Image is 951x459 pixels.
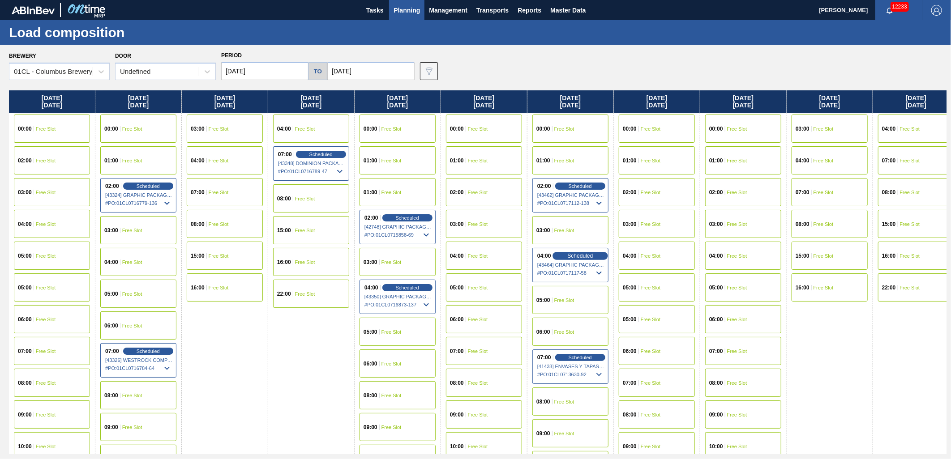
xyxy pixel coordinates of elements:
span: 03:00 [18,190,32,195]
span: # PO : 01CL0717117-58 [537,268,604,278]
span: Free Slot [381,361,402,366]
span: Scheduled [396,285,419,290]
span: Free Slot [468,317,488,322]
span: 22:00 [277,291,291,297]
span: Free Slot [641,444,661,449]
span: # PO : 01CL0716779-136 [105,198,172,208]
span: Free Slot [641,190,661,195]
span: Free Slot [468,253,488,259]
span: Free Slot [814,126,834,132]
h1: Load composition [9,27,168,38]
span: 16:00 [277,259,291,265]
button: Notifications [875,4,904,17]
span: [41433] ENVASES Y TAPAS MODELO S A DE - 0008257397 [537,364,604,369]
span: 04:00 [882,126,896,132]
span: Free Slot [36,221,56,227]
div: [DATE] [DATE] [355,90,441,113]
span: Free Slot [554,158,574,163]
span: [42748] GRAPHIC PACKAGING INTERNATIONA - 0008221069 [364,224,432,229]
span: 02:00 [450,190,464,195]
span: 10:00 [18,444,32,449]
span: 06:00 [623,348,637,354]
span: Free Slot [900,126,920,132]
span: Management [429,5,467,16]
span: Transports [476,5,509,16]
span: Free Slot [122,228,142,233]
span: 04:00 [537,253,551,259]
span: 01:00 [364,158,377,163]
span: Free Slot [641,285,661,290]
span: 07:00 [278,152,292,157]
span: Free Slot [727,158,747,163]
span: Free Slot [209,253,229,259]
span: Free Slot [814,158,834,163]
span: Free Slot [554,297,574,303]
span: 01:00 [104,158,118,163]
span: 03:00 [450,221,464,227]
span: 01:00 [364,190,377,195]
span: 01:00 [450,158,464,163]
span: Free Slot [641,412,661,417]
span: 02:00 [18,158,32,163]
span: Free Slot [122,393,142,398]
span: 15:00 [277,228,291,233]
span: Free Slot [900,190,920,195]
span: # PO : 01CL0716789-47 [278,166,345,177]
span: Free Slot [468,126,488,132]
span: 02:00 [105,183,119,189]
span: Free Slot [36,380,56,386]
div: [DATE] [DATE] [527,90,613,113]
span: Scheduled [569,355,592,360]
span: 04:00 [364,285,378,290]
span: 07:00 [882,158,896,163]
span: 05:00 [364,329,377,335]
span: Free Slot [554,126,574,132]
span: 03:00 [623,221,637,227]
span: 09:00 [709,412,723,417]
span: Free Slot [727,253,747,259]
span: 03:00 [364,259,377,265]
span: [43326] WESTROCK COMPANY - FOLDING CAR - 0008219776 [105,357,172,363]
span: Free Slot [900,158,920,163]
label: Brewery [9,53,36,59]
span: Free Slot [295,228,315,233]
div: [DATE] [DATE] [95,90,181,113]
span: 08:00 [191,221,205,227]
span: Scheduled [137,183,160,189]
span: 08:00 [709,380,723,386]
span: 01:00 [536,158,550,163]
span: 06:00 [536,329,550,335]
span: 08:00 [277,196,291,201]
span: Free Slot [122,323,142,328]
span: Free Slot [209,126,229,132]
span: Free Slot [381,393,402,398]
span: Free Slot [36,412,56,417]
span: 00:00 [623,126,637,132]
span: 08:00 [450,380,464,386]
span: Free Slot [468,285,488,290]
span: 05:00 [536,297,550,303]
span: Free Slot [295,291,315,297]
span: # PO : 01CL0717112-138 [537,198,604,208]
span: 03:00 [796,126,810,132]
div: [DATE] [DATE] [182,90,268,113]
span: Free Slot [295,196,315,201]
span: [43350] GRAPHIC PACKAGING INTERNATIONA - 0008221069 [364,294,432,299]
span: Free Slot [814,253,834,259]
span: 03:00 [536,228,550,233]
span: Free Slot [641,317,661,322]
span: 09:00 [536,431,550,436]
span: 07:00 [105,348,119,354]
span: 04:00 [623,253,637,259]
span: 10:00 [709,444,723,449]
span: # PO : 01CL0715858-69 [364,229,432,240]
span: Master Data [550,5,586,16]
span: Free Slot [295,259,315,265]
span: 07:00 [450,348,464,354]
span: Free Slot [381,126,402,132]
span: 16:00 [191,285,205,290]
span: 01:00 [623,158,637,163]
span: Free Slot [468,444,488,449]
span: Free Slot [209,190,229,195]
span: 03:00 [104,228,118,233]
